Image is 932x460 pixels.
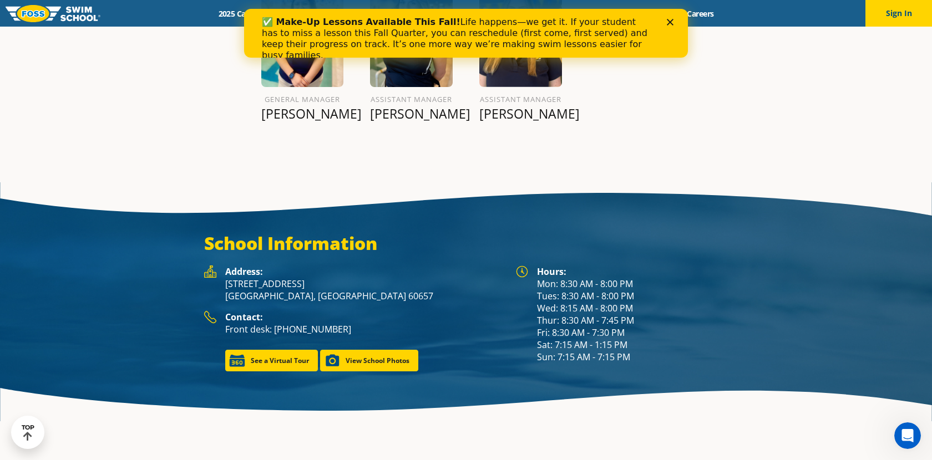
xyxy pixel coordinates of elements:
strong: Hours: [537,265,566,278]
a: See a Virtual Tour [225,350,318,371]
strong: Contact: [225,311,263,323]
a: Blog [642,8,677,19]
h6: General Manager [261,93,344,106]
img: Foss Location Contact [204,311,216,324]
iframe: Intercom live chat banner [244,9,688,58]
img: Foss Location Hours [516,265,528,278]
div: Close [423,10,434,17]
h6: Assistant Manager [370,93,453,106]
img: Foss Location Address [204,265,216,278]
a: 2025 Calendar [209,8,278,19]
h3: School Information [204,232,728,254]
a: Careers [677,8,723,19]
h6: Assistant Manager [479,93,562,106]
p: [STREET_ADDRESS] [GEOGRAPHIC_DATA], [GEOGRAPHIC_DATA] 60657 [225,278,505,302]
a: Swim Path® Program [325,8,422,19]
p: [PERSON_NAME] [261,106,344,121]
div: Mon: 8:30 AM - 8:00 PM Tues: 8:30 AM - 8:00 PM Wed: 8:15 AM - 8:00 PM Thur: 8:30 AM - 7:45 PM Fri... [537,265,728,363]
div: Life happens—we get it. If your student has to miss a lesson this Fall Quarter, you can reschedul... [18,8,408,52]
a: About [PERSON_NAME] [422,8,525,19]
img: FOSS Swim School Logo [6,5,100,22]
div: TOP [22,424,34,441]
a: Schools [278,8,325,19]
a: View School Photos [320,350,418,371]
p: [PERSON_NAME] [370,106,453,121]
a: Swim Like [PERSON_NAME] [525,8,642,19]
p: [PERSON_NAME] [479,106,562,121]
b: ✅ Make-Up Lessons Available This Fall! [18,8,216,18]
p: Front desk: [PHONE_NUMBER] [225,323,505,335]
strong: Address: [225,265,263,278]
iframe: Intercom live chat [894,422,921,449]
